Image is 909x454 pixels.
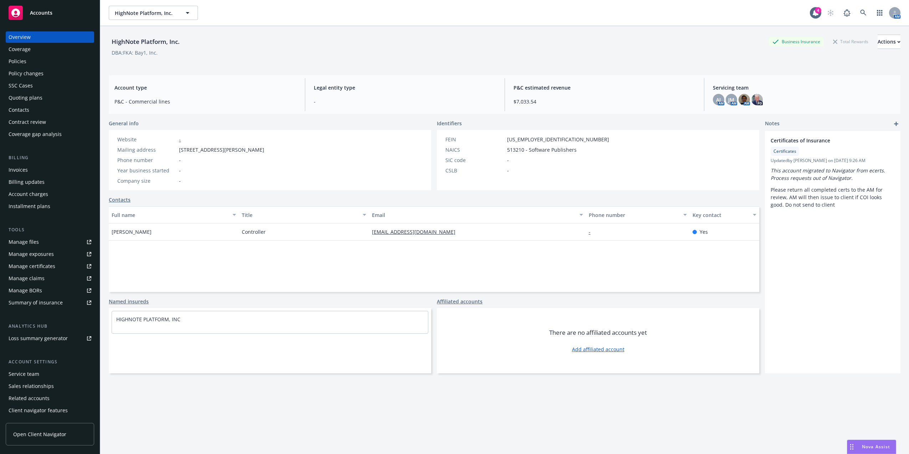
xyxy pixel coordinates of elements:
[6,297,94,308] a: Summary of insurance
[728,96,734,104] span: JM
[9,44,31,55] div: Coverage
[6,358,94,365] div: Account settings
[9,297,63,308] div: Summary of insurance
[9,380,54,392] div: Sales relationships
[9,333,68,344] div: Loss summary generator
[9,417,40,428] div: Client access
[437,120,462,127] span: Identifiers
[109,37,183,46] div: HighNote Platform, Inc.
[6,188,94,200] a: Account charges
[116,316,180,323] a: HIGHNOTE PLATFORM, INC
[242,228,266,236] span: Controller
[6,236,94,248] a: Manage files
[6,380,94,392] a: Sales relationships
[9,285,42,296] div: Manage BORs
[829,37,872,46] div: Total Rewards
[739,94,750,105] img: photo
[6,104,94,116] a: Contacts
[892,120,900,128] a: add
[109,196,131,203] a: Contacts
[109,206,239,223] button: Full name
[771,137,876,144] span: Certificates of Insurance
[765,131,900,214] div: Certificates of InsuranceCertificatesUpdatedby [PERSON_NAME] on [DATE] 9:26 AMThis account migrat...
[693,211,749,219] div: Key contact
[6,56,94,67] a: Policies
[117,156,176,164] div: Phone number
[30,10,52,16] span: Accounts
[9,31,31,43] div: Overview
[369,206,586,223] button: Email
[572,345,624,353] a: Add affiliated account
[751,94,763,105] img: photo
[179,146,264,153] span: [STREET_ADDRESS][PERSON_NAME]
[9,104,29,116] div: Contacts
[878,35,900,49] button: Actions
[314,98,496,105] span: -
[6,176,94,188] a: Billing updates
[445,136,504,143] div: FEIN
[117,146,176,153] div: Mailing address
[112,211,228,219] div: Full name
[372,211,575,219] div: Email
[9,188,48,200] div: Account charges
[6,3,94,23] a: Accounts
[6,154,94,161] div: Billing
[771,167,887,181] em: This account migrated to Navigator from ecerts. Process requests out of Navigator.
[117,167,176,174] div: Year business started
[6,323,94,330] div: Analytics hub
[815,7,821,14] div: 4
[773,148,796,155] span: Certificates
[9,176,45,188] div: Billing updates
[6,116,94,128] a: Contract review
[6,44,94,55] a: Coverage
[589,228,596,235] a: -
[112,49,158,56] div: DBA: FKA: Bay1, Inc.
[507,136,609,143] span: [US_EMPLOYER_IDENTIFICATION_NUMBER]
[9,405,68,416] div: Client navigator features
[9,92,42,104] div: Quoting plans
[9,368,39,380] div: Service team
[514,98,695,105] span: $7,033.54
[771,157,895,164] span: Updated by [PERSON_NAME] on [DATE] 9:26 AM
[445,167,504,174] div: CSLB
[862,444,890,450] span: Nova Assist
[9,56,26,67] div: Policies
[589,211,679,219] div: Phone number
[6,368,94,380] a: Service team
[6,31,94,43] a: Overview
[179,156,181,164] span: -
[109,298,149,305] a: Named insureds
[239,206,369,223] button: Title
[6,417,94,428] a: Client access
[6,92,94,104] a: Quoting plans
[716,96,721,104] span: AJ
[6,248,94,260] a: Manage exposures
[112,228,152,236] span: [PERSON_NAME]
[445,156,504,164] div: SIC code
[372,228,461,235] a: [EMAIL_ADDRESS][DOMAIN_NAME]
[9,116,46,128] div: Contract review
[690,206,759,223] button: Key contact
[9,201,50,212] div: Installment plans
[6,201,94,212] a: Installment plans
[445,146,504,153] div: NAICS
[549,328,647,337] span: There are no affiliated accounts yet
[6,226,94,233] div: Tools
[713,84,895,91] span: Servicing team
[242,211,358,219] div: Title
[6,405,94,416] a: Client navigator features
[179,167,181,174] span: -
[117,177,176,185] div: Company size
[6,393,94,404] a: Related accounts
[6,333,94,344] a: Loss summary generator
[507,146,577,153] span: 513210 - Software Publishers
[6,164,94,176] a: Invoices
[823,6,838,20] a: Start snowing
[765,120,780,128] span: Notes
[13,430,66,438] span: Open Client Navigator
[586,206,690,223] button: Phone number
[114,98,296,105] span: P&C - Commercial lines
[847,440,896,454] button: Nova Assist
[507,156,509,164] span: -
